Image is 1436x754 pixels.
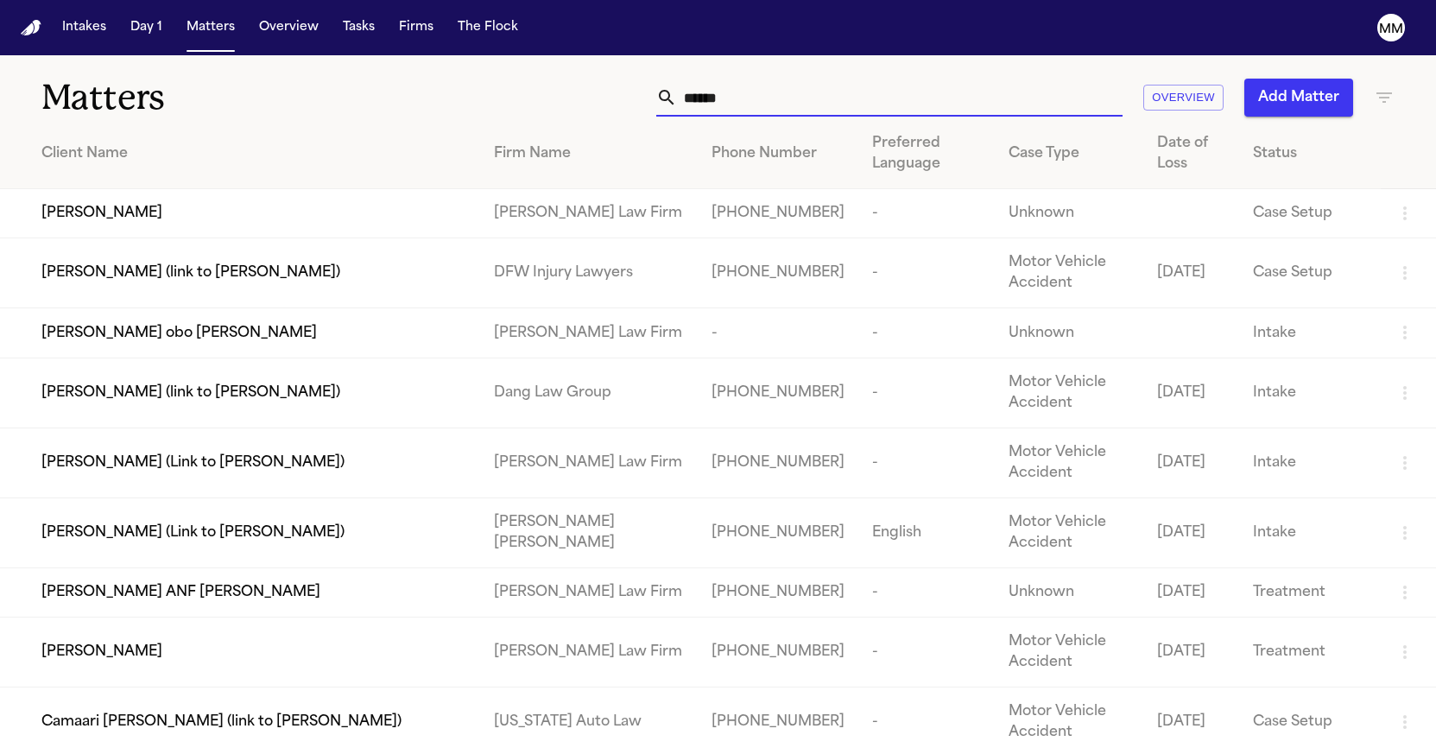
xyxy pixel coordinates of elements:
[123,12,169,43] button: Day 1
[1239,358,1381,428] td: Intake
[1239,618,1381,687] td: Treatment
[995,497,1143,567] td: Motor Vehicle Accident
[858,497,994,567] td: English
[995,567,1143,617] td: Unknown
[858,308,994,358] td: -
[698,238,858,308] td: [PHONE_NUMBER]
[41,453,345,473] span: [PERSON_NAME] (Link to [PERSON_NAME])
[995,428,1143,497] td: Motor Vehicle Accident
[698,428,858,497] td: [PHONE_NUMBER]
[858,567,994,617] td: -
[480,618,699,687] td: [PERSON_NAME] Law Firm
[1239,428,1381,497] td: Intake
[698,567,858,617] td: [PHONE_NUMBER]
[480,567,699,617] td: [PERSON_NAME] Law Firm
[1143,428,1239,497] td: [DATE]
[480,497,699,567] td: [PERSON_NAME] [PERSON_NAME]
[698,497,858,567] td: [PHONE_NUMBER]
[1244,79,1353,117] button: Add Matter
[21,20,41,36] img: Finch Logo
[858,189,994,238] td: -
[858,618,994,687] td: -
[1239,189,1381,238] td: Case Setup
[995,358,1143,428] td: Motor Vehicle Accident
[41,76,427,119] h1: Matters
[480,358,699,428] td: Dang Law Group
[1143,497,1239,567] td: [DATE]
[336,12,382,43] button: Tasks
[1143,618,1239,687] td: [DATE]
[872,133,980,174] div: Preferred Language
[995,308,1143,358] td: Unknown
[698,308,858,358] td: -
[480,238,699,308] td: DFW Injury Lawyers
[41,582,320,603] span: [PERSON_NAME] ANF [PERSON_NAME]
[41,712,402,732] span: Camaari [PERSON_NAME] (link to [PERSON_NAME])
[180,12,242,43] button: Matters
[480,189,699,238] td: [PERSON_NAME] Law Firm
[1143,358,1239,428] td: [DATE]
[41,642,162,662] span: [PERSON_NAME]
[451,12,525,43] button: The Flock
[698,358,858,428] td: [PHONE_NUMBER]
[41,383,340,403] span: [PERSON_NAME] (link to [PERSON_NAME])
[1143,567,1239,617] td: [DATE]
[1239,308,1381,358] td: Intake
[698,618,858,687] td: [PHONE_NUMBER]
[41,143,466,164] div: Client Name
[1143,85,1224,111] button: Overview
[1253,143,1367,164] div: Status
[995,189,1143,238] td: Unknown
[480,428,699,497] td: [PERSON_NAME] Law Firm
[858,428,994,497] td: -
[1143,238,1239,308] td: [DATE]
[41,263,340,283] span: [PERSON_NAME] (link to [PERSON_NAME])
[1009,143,1129,164] div: Case Type
[41,323,317,344] span: [PERSON_NAME] obo [PERSON_NAME]
[1157,133,1225,174] div: Date of Loss
[1239,238,1381,308] td: Case Setup
[21,20,41,36] a: Home
[252,12,326,43] button: Overview
[1239,567,1381,617] td: Treatment
[55,12,113,43] button: Intakes
[858,358,994,428] td: -
[392,12,440,43] button: Firms
[1239,497,1381,567] td: Intake
[41,203,162,224] span: [PERSON_NAME]
[480,308,699,358] td: [PERSON_NAME] Law Firm
[858,238,994,308] td: -
[494,143,685,164] div: Firm Name
[712,143,845,164] div: Phone Number
[698,189,858,238] td: [PHONE_NUMBER]
[995,238,1143,308] td: Motor Vehicle Accident
[41,523,345,543] span: [PERSON_NAME] (Link to [PERSON_NAME])
[995,618,1143,687] td: Motor Vehicle Accident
